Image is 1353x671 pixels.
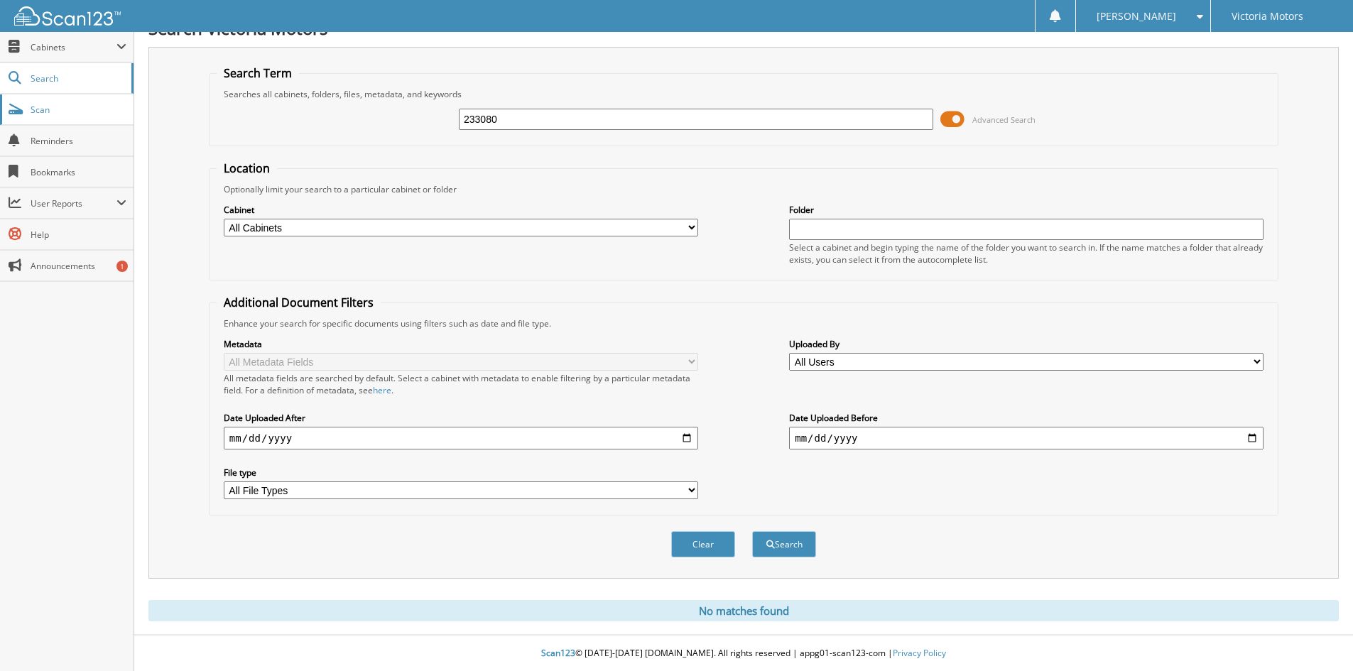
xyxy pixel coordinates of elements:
[224,467,698,479] label: File type
[752,531,816,557] button: Search
[224,427,698,449] input: start
[31,260,126,272] span: Announcements
[789,338,1264,350] label: Uploaded By
[541,647,575,659] span: Scan123
[789,427,1264,449] input: end
[893,647,946,659] a: Privacy Policy
[217,88,1271,100] div: Searches all cabinets, folders, files, metadata, and keywords
[31,135,126,147] span: Reminders
[224,372,698,396] div: All metadata fields are searched by default. Select a cabinet with metadata to enable filtering b...
[217,317,1271,329] div: Enhance your search for specific documents using filters such as date and file type.
[31,41,116,53] span: Cabinets
[148,600,1339,621] div: No matches found
[789,204,1264,216] label: Folder
[116,261,128,272] div: 1
[1097,12,1176,21] span: [PERSON_NAME]
[14,6,121,26] img: scan123-logo-white.svg
[224,204,698,216] label: Cabinet
[671,531,735,557] button: Clear
[373,384,391,396] a: here
[31,72,124,84] span: Search
[224,412,698,424] label: Date Uploaded After
[31,229,126,241] span: Help
[217,183,1271,195] div: Optionally limit your search to a particular cabinet or folder
[31,104,126,116] span: Scan
[224,338,698,350] label: Metadata
[31,166,126,178] span: Bookmarks
[1232,12,1303,21] span: Victoria Motors
[31,197,116,209] span: User Reports
[217,295,381,310] legend: Additional Document Filters
[134,636,1353,671] div: © [DATE]-[DATE] [DOMAIN_NAME]. All rights reserved | appg01-scan123-com |
[789,412,1264,424] label: Date Uploaded Before
[217,160,277,176] legend: Location
[217,65,299,81] legend: Search Term
[972,114,1036,125] span: Advanced Search
[789,241,1264,266] div: Select a cabinet and begin typing the name of the folder you want to search in. If the name match...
